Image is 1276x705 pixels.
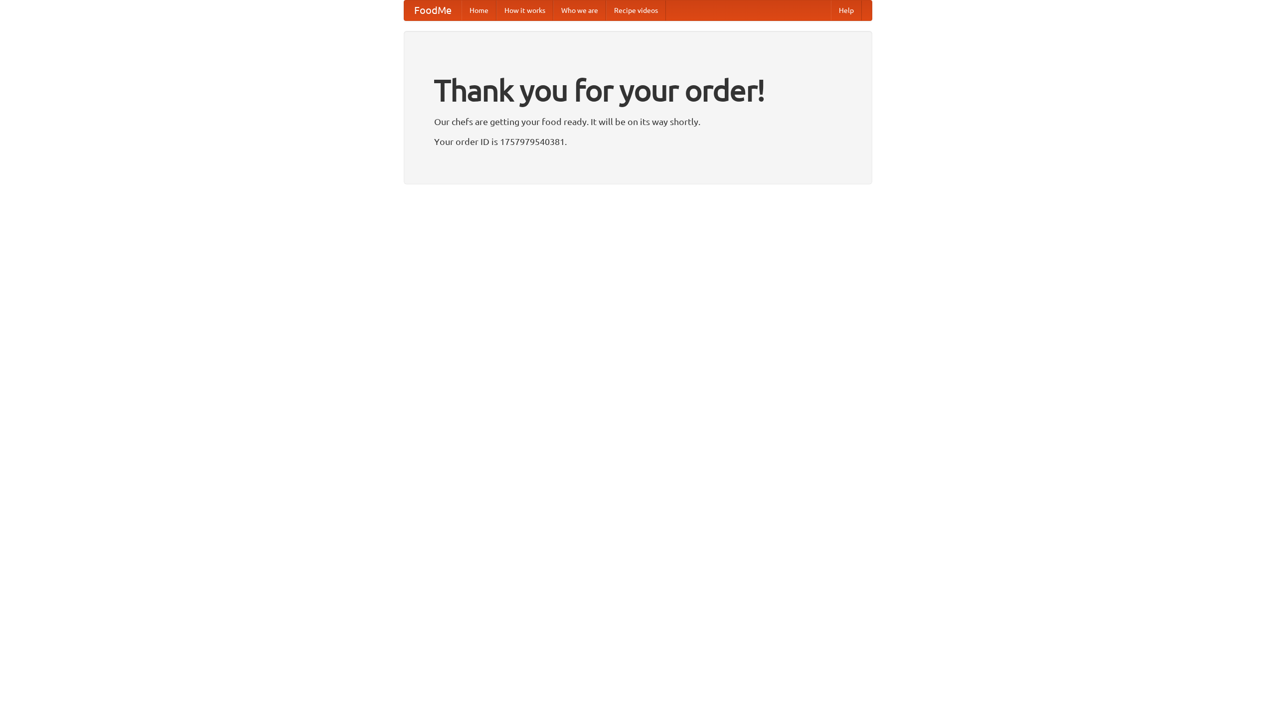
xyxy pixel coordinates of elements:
h1: Thank you for your order! [434,66,842,114]
a: Home [462,0,496,20]
a: How it works [496,0,553,20]
a: Recipe videos [606,0,666,20]
a: FoodMe [404,0,462,20]
a: Who we are [553,0,606,20]
p: Our chefs are getting your food ready. It will be on its way shortly. [434,114,842,129]
p: Your order ID is 1757979540381. [434,134,842,149]
a: Help [831,0,862,20]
